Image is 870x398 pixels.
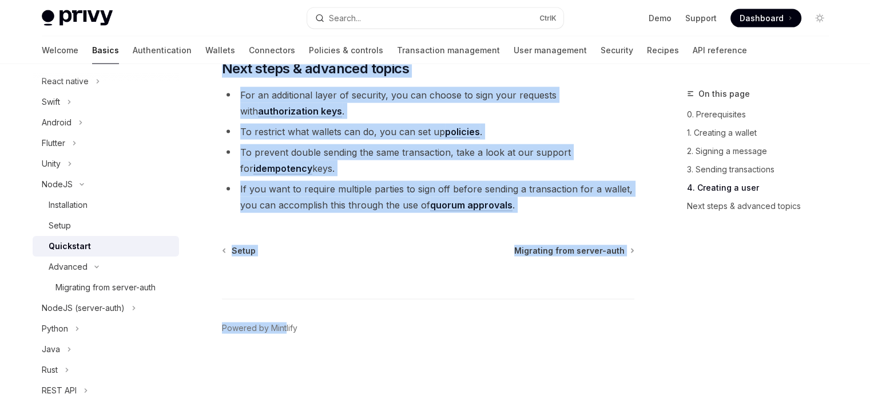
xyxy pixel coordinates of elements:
[258,105,342,117] a: authorization keys
[133,37,192,64] a: Authentication
[42,116,71,129] div: Android
[49,219,71,233] div: Setup
[55,281,156,294] div: Migrating from server-auth
[49,239,91,253] div: Quickstart
[601,37,633,64] a: Security
[740,13,784,24] span: Dashboard
[222,181,634,213] li: If you want to require multiple parties to sign off before sending a transaction for a wallet, yo...
[33,318,179,339] button: Toggle Python section
[49,198,88,212] div: Installation
[42,10,113,26] img: light logo
[309,37,383,64] a: Policies & controls
[445,126,480,138] a: policies
[222,60,409,78] span: Next steps & advanced topics
[307,8,563,29] button: Open search
[222,124,634,140] li: To restrict what wallets can do, you can set up .
[33,298,179,318] button: Toggle NodeJS (server-auth) section
[42,322,68,336] div: Python
[42,384,77,397] div: REST API
[42,136,65,150] div: Flutter
[514,37,587,64] a: User management
[730,9,801,27] a: Dashboard
[687,124,838,142] a: 1. Creating a wallet
[33,360,179,380] button: Toggle Rust section
[33,153,179,174] button: Toggle Unity section
[698,87,750,101] span: On this page
[222,322,297,334] a: Powered by Mintlify
[33,339,179,360] button: Toggle Java section
[687,105,838,124] a: 0. Prerequisites
[42,178,73,191] div: NodeJS
[33,112,179,133] button: Toggle Android section
[33,195,179,215] a: Installation
[687,142,838,160] a: 2. Signing a message
[223,245,256,257] a: Setup
[685,13,717,24] a: Support
[33,277,179,298] a: Migrating from server-auth
[647,37,679,64] a: Recipes
[42,157,61,171] div: Unity
[249,37,295,64] a: Connectors
[42,301,125,315] div: NodeJS (server-auth)
[33,236,179,257] a: Quickstart
[33,257,179,277] button: Toggle Advanced section
[253,163,312,175] a: idempotency
[33,215,179,236] a: Setup
[811,9,829,27] button: Toggle dark mode
[42,95,60,109] div: Swift
[232,245,256,257] span: Setup
[397,37,500,64] a: Transaction management
[430,199,513,211] a: quorum approvals
[205,37,235,64] a: Wallets
[222,87,634,119] li: For an additional layer of security, you can choose to sign your requests with .
[649,13,672,24] a: Demo
[687,179,838,197] a: 4. Creating a user
[329,11,361,25] div: Search...
[514,245,633,257] a: Migrating from server-auth
[42,363,58,377] div: Rust
[33,174,179,195] button: Toggle NodeJS section
[49,260,88,274] div: Advanced
[222,144,634,176] li: To prevent double sending the same transaction, take a look at our support for keys.
[33,92,179,112] button: Toggle Swift section
[539,14,557,23] span: Ctrl K
[687,160,838,179] a: 3. Sending transactions
[42,37,78,64] a: Welcome
[514,245,625,257] span: Migrating from server-auth
[687,197,838,215] a: Next steps & advanced topics
[693,37,747,64] a: API reference
[92,37,119,64] a: Basics
[42,342,60,356] div: Java
[33,133,179,153] button: Toggle Flutter section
